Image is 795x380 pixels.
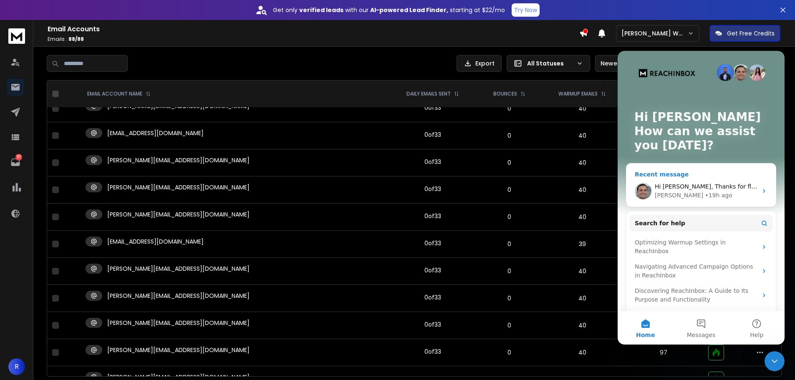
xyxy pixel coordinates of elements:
[483,321,535,330] p: 0
[8,358,25,375] button: R
[483,348,535,357] p: 0
[483,104,535,113] p: 0
[56,260,111,294] button: Messages
[424,185,441,193] div: 0 of 33
[370,6,448,14] strong: AI-powered Lead Finder,
[424,239,441,247] div: 0 of 33
[540,312,624,339] td: 40
[107,346,250,354] p: [PERSON_NAME][EMAIL_ADDRESS][DOMAIN_NAME]
[424,320,441,329] div: 0 of 33
[424,293,441,302] div: 0 of 33
[540,176,624,204] td: 40
[483,213,535,221] p: 0
[457,55,502,72] button: Export
[48,36,579,43] p: Emails :
[595,55,649,72] button: Newest
[483,294,535,302] p: 0
[558,91,598,97] p: WARMUP EMAILS
[493,91,517,97] p: BOUNCES
[424,212,441,220] div: 0 of 33
[87,91,151,97] div: EMAIL ACCOUNT NAME
[540,122,624,149] td: 40
[424,347,441,356] div: 0 of 33
[540,339,624,366] td: 40
[107,292,250,300] p: [PERSON_NAME][EMAIL_ADDRESS][DOMAIN_NAME]
[37,140,86,149] div: [PERSON_NAME]
[483,186,535,194] p: 0
[424,266,441,274] div: 0 of 33
[48,24,579,34] h1: Email Accounts
[299,6,343,14] strong: verified leads
[727,29,775,38] p: Get Free Credits
[12,208,155,232] div: Navigating Advanced Campaign Options in ReachInbox
[540,258,624,285] td: 40
[107,183,250,191] p: [PERSON_NAME][EMAIL_ADDRESS][DOMAIN_NAME]
[12,164,155,181] button: Search for help
[483,159,535,167] p: 0
[17,168,68,177] span: Search for help
[68,35,84,43] span: 88 / 88
[424,103,441,112] div: 0 of 33
[483,131,535,140] p: 0
[618,51,785,345] iframe: Intercom live chat
[424,158,441,166] div: 0 of 33
[15,154,22,161] p: 57
[540,231,624,258] td: 39
[709,25,780,42] button: Get Free Credits
[87,140,114,149] div: • 19h ago
[107,210,250,219] p: [PERSON_NAME][EMAIL_ADDRESS][DOMAIN_NAME]
[17,211,140,229] div: Navigating Advanced Campaign Options in ReachInbox
[69,281,98,287] span: Messages
[483,240,535,248] p: 0
[514,6,537,14] p: Try Now
[37,132,647,139] span: Hi [PERSON_NAME], Thanks for flagging this. Let me look into the warmup rate settings for the acc...
[406,91,451,97] p: DAILY EMAILS SENT
[424,131,441,139] div: 0 of 33
[540,95,624,122] td: 40
[132,281,146,287] span: Help
[624,339,703,366] td: 97
[621,29,688,38] p: [PERSON_NAME] Workspace
[107,319,250,327] p: [PERSON_NAME][EMAIL_ADDRESS][DOMAIN_NAME]
[111,260,167,294] button: Help
[17,236,140,253] div: Discovering ReachInbox: A Guide to Its Purpose and Functionality
[17,187,140,205] div: Optimizing Warmup Settings in ReachInbox
[7,154,24,171] a: 57
[540,149,624,176] td: 40
[12,184,155,208] div: Optimizing Warmup Settings in ReachInbox
[18,281,37,287] span: Home
[512,3,540,17] button: Try Now
[540,285,624,312] td: 40
[483,267,535,275] p: 0
[107,129,204,137] p: [EMAIL_ADDRESS][DOMAIN_NAME]
[8,28,25,44] img: logo
[540,204,624,231] td: 40
[107,156,250,164] p: [PERSON_NAME][EMAIL_ADDRESS][DOMAIN_NAME]
[765,351,785,371] iframe: Intercom live chat
[12,232,155,257] div: Discovering ReachInbox: A Guide to Its Purpose and Functionality
[107,264,250,273] p: [PERSON_NAME][EMAIL_ADDRESS][DOMAIN_NAME]
[273,6,505,14] p: Get only with our starting at $22/mo
[527,59,573,68] p: All Statuses
[107,237,204,246] p: [EMAIL_ADDRESS][DOMAIN_NAME]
